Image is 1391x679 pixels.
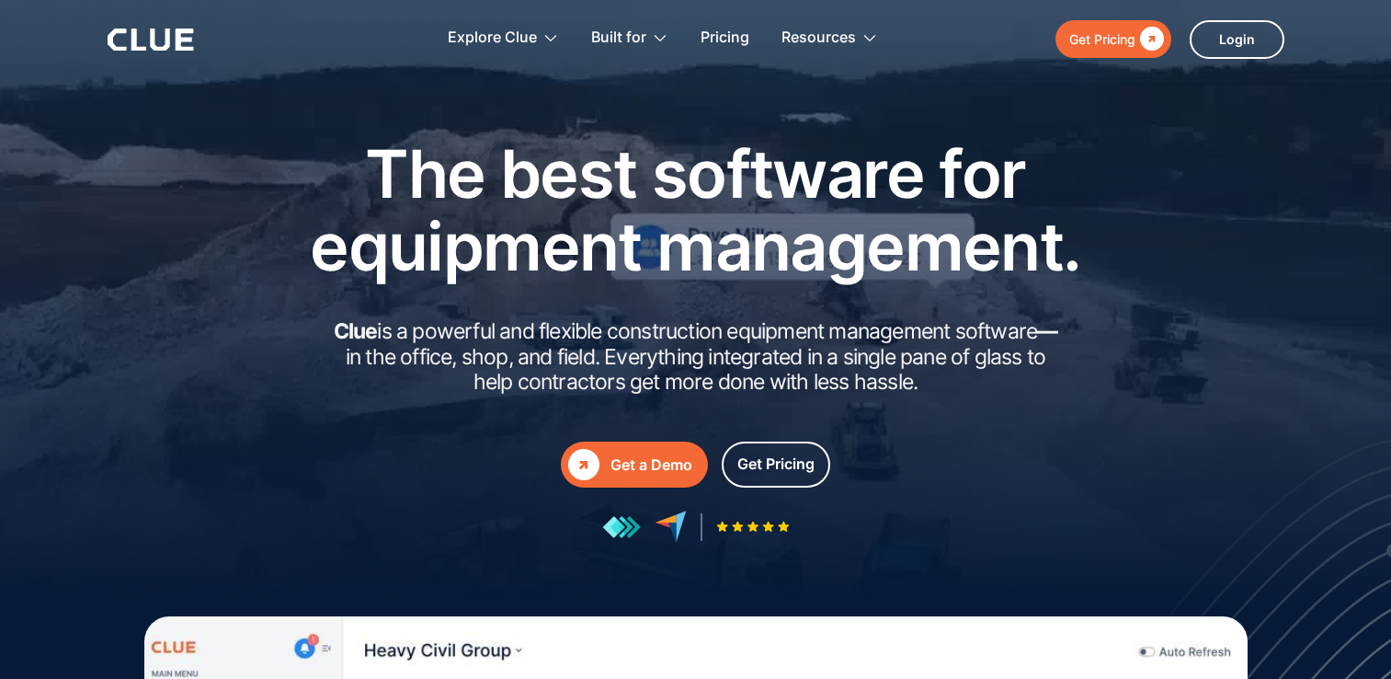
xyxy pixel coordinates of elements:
img: reviews at getapp [602,515,641,539]
div: Resources [781,9,878,67]
a: Get Pricing [1055,20,1171,58]
a: Get a Demo [561,442,708,488]
h1: The best software for equipment management. [282,137,1110,282]
div: Explore Clue [448,9,537,67]
div:  [568,449,599,480]
img: Five-star rating icon [716,521,790,533]
div: Get Pricing [737,453,815,476]
a: Get Pricing [722,442,830,488]
div: Explore Clue [448,9,559,67]
div: Built for [591,9,668,67]
div: Built for [591,9,646,67]
h2: is a powerful and flexible construction equipment management software in the office, shop, and fi... [328,319,1064,396]
div: Get Pricing [1069,28,1135,51]
div: Get a Demo [610,454,692,477]
div:  [1135,28,1164,51]
strong: Clue [334,318,378,344]
strong: — [1037,318,1057,344]
div: Resources [781,9,856,67]
img: reviews at capterra [655,511,687,543]
a: Pricing [701,9,749,67]
a: Login [1190,20,1284,59]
